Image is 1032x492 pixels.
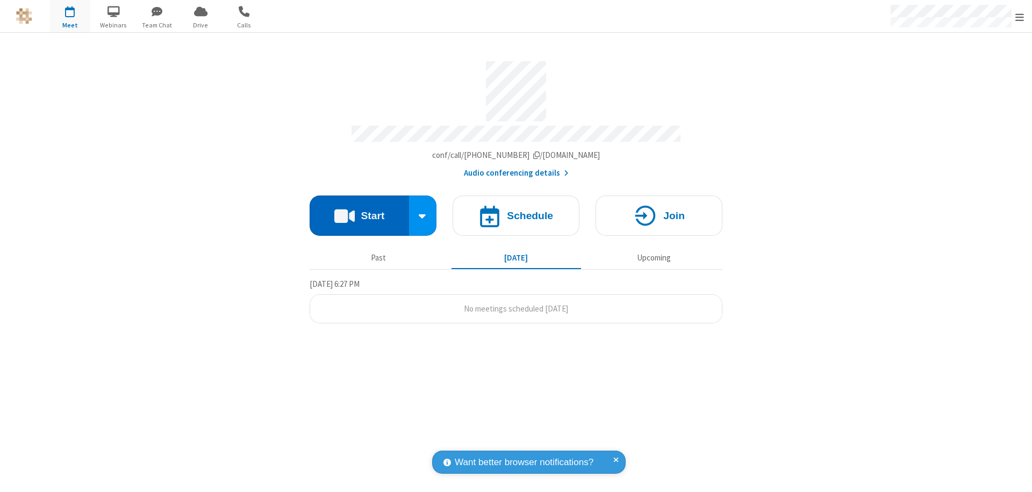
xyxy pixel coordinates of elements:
[310,53,722,179] section: Account details
[137,20,177,30] span: Team Chat
[94,20,134,30] span: Webinars
[464,303,568,314] span: No meetings scheduled [DATE]
[451,248,581,268] button: [DATE]
[432,150,600,160] span: Copy my meeting room link
[314,248,443,268] button: Past
[224,20,264,30] span: Calls
[409,196,437,236] div: Start conference options
[16,8,32,24] img: QA Selenium DO NOT DELETE OR CHANGE
[589,248,719,268] button: Upcoming
[453,196,579,236] button: Schedule
[507,211,553,221] h4: Schedule
[361,211,384,221] h4: Start
[310,279,360,289] span: [DATE] 6:27 PM
[464,167,569,179] button: Audio conferencing details
[455,455,593,469] span: Want better browser notifications?
[432,149,600,162] button: Copy my meeting room linkCopy my meeting room link
[50,20,90,30] span: Meet
[663,211,685,221] h4: Join
[596,196,722,236] button: Join
[310,196,409,236] button: Start
[181,20,221,30] span: Drive
[310,278,722,324] section: Today's Meetings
